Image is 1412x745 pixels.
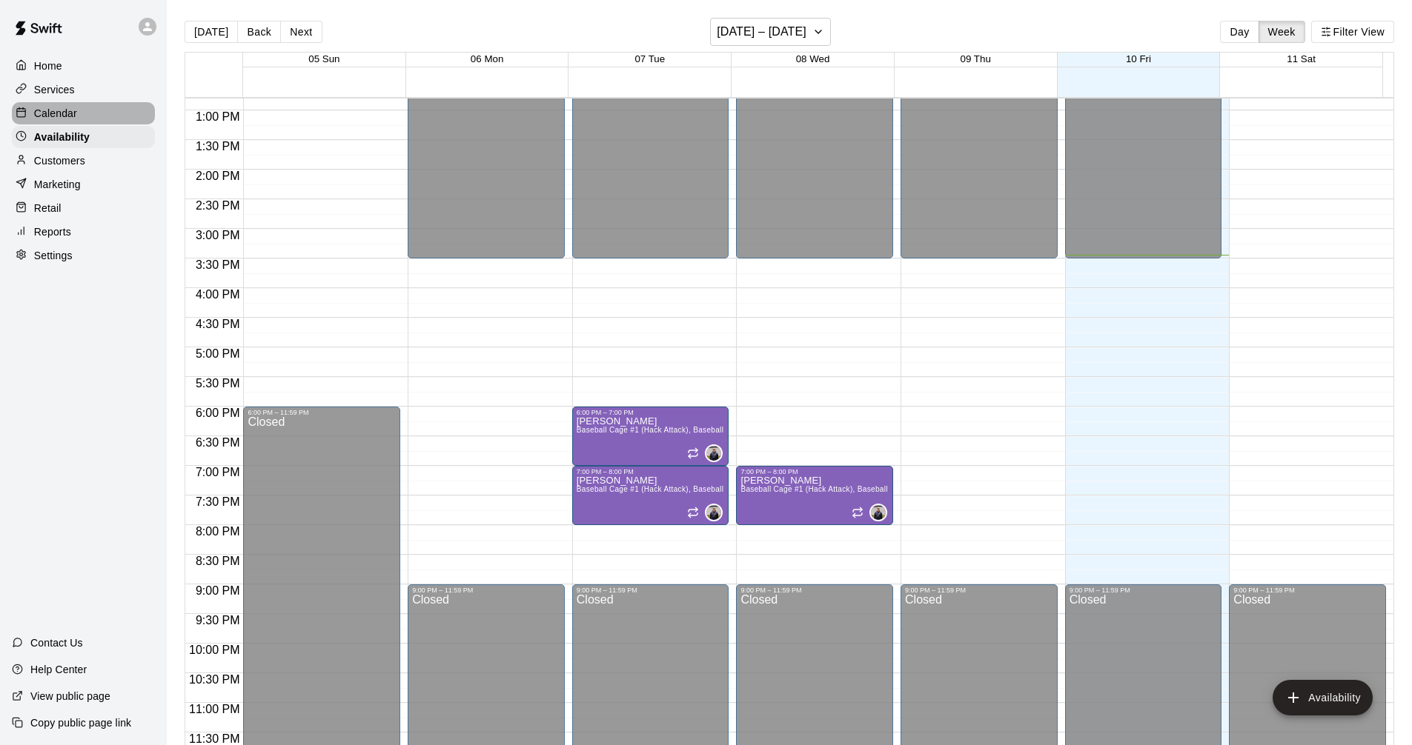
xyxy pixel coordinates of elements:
[34,224,71,239] p: Reports
[796,53,830,64] button: 08 Wed
[192,584,244,597] span: 9:00 PM
[192,466,244,478] span: 7:00 PM
[192,614,244,627] span: 9:30 PM
[706,446,721,461] img: Andrew Hall
[192,229,244,241] span: 3:00 PM
[905,587,1053,594] div: 9:00 PM – 11:59 PM
[12,221,155,243] a: Reports
[308,53,339,64] button: 05 Sun
[192,377,244,390] span: 5:30 PM
[577,587,725,594] div: 9:00 PM – 11:59 PM
[1070,587,1218,594] div: 9:00 PM – 11:59 PM
[192,436,244,449] span: 6:30 PM
[30,689,110,704] p: View public page
[185,732,243,745] span: 11:30 PM
[12,55,155,77] a: Home
[30,662,87,677] p: Help Center
[577,485,846,493] span: Baseball Cage #1 (Hack Attack), Baseball Cage #2 (Jr Hack Attack), Bullpen
[192,318,244,330] span: 4:30 PM
[687,507,699,518] span: Recurring availability
[34,177,81,192] p: Marketing
[280,21,322,43] button: Next
[710,18,831,46] button: [DATE] – [DATE]
[248,409,396,416] div: 6:00 PM – 11:59 PM
[12,173,155,196] a: Marketing
[705,444,723,462] div: Andrew Hall
[634,53,665,64] button: 07 Tue
[12,197,155,219] a: Retail
[192,140,244,153] span: 1:30 PM
[1126,53,1151,64] button: 10 Fri
[34,82,75,97] p: Services
[1259,21,1305,43] button: Week
[30,715,131,730] p: Copy public page link
[34,248,73,263] p: Settings
[34,106,77,121] p: Calendar
[412,587,560,594] div: 9:00 PM – 11:59 PM
[192,170,244,182] span: 2:00 PM
[12,126,155,148] a: Availability
[852,507,864,518] span: Recurring availability
[192,288,244,301] span: 4:00 PM
[706,505,721,520] img: Andrew Hall
[1287,53,1316,64] button: 11 Sat
[869,504,887,521] div: Andrew Hall
[185,673,243,686] span: 10:30 PM
[705,504,723,521] div: Andrew Hall
[34,59,62,73] p: Home
[736,466,893,525] div: 7:00 PM – 8:00 PM: Available
[192,495,244,508] span: 7:30 PM
[12,244,155,267] a: Settings
[185,644,243,656] span: 10:00 PM
[192,258,244,271] span: 3:30 PM
[12,102,155,124] a: Calendar
[687,447,699,459] span: Recurring availability
[1273,680,1373,715] button: add
[185,703,243,715] span: 11:00 PM
[192,525,244,538] span: 8:00 PM
[34,153,85,168] p: Customers
[1311,21,1394,43] button: Filter View
[1233,587,1382,594] div: 9:00 PM – 11:59 PM
[740,587,889,594] div: 9:00 PM – 11:59 PM
[577,409,725,416] div: 6:00 PM – 7:00 PM
[961,53,991,64] button: 09 Thu
[572,407,729,466] div: 6:00 PM – 7:00 PM: Available
[1220,21,1259,43] button: Day
[740,485,1010,493] span: Baseball Cage #1 (Hack Attack), Baseball Cage #2 (Jr Hack Attack), Bullpen
[572,466,729,525] div: 7:00 PM – 8:00 PM: Available
[237,21,281,43] button: Back
[192,110,244,123] span: 1:00 PM
[577,468,725,475] div: 7:00 PM – 8:00 PM
[740,468,889,475] div: 7:00 PM – 8:00 PM
[192,407,244,419] span: 6:00 PM
[577,426,846,434] span: Baseball Cage #1 (Hack Attack), Baseball Cage #2 (Jr Hack Attack), Bullpen
[192,347,244,360] span: 5:00 PM
[192,555,244,567] span: 8:30 PM
[192,199,244,212] span: 2:30 PM
[34,130,90,144] p: Availability
[30,635,83,650] p: Contact Us
[471,53,503,64] button: 06 Mon
[185,21,238,43] button: [DATE]
[12,78,155,101] a: Services
[34,201,62,216] p: Retail
[717,21,806,42] h6: [DATE] – [DATE]
[12,150,155,172] a: Customers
